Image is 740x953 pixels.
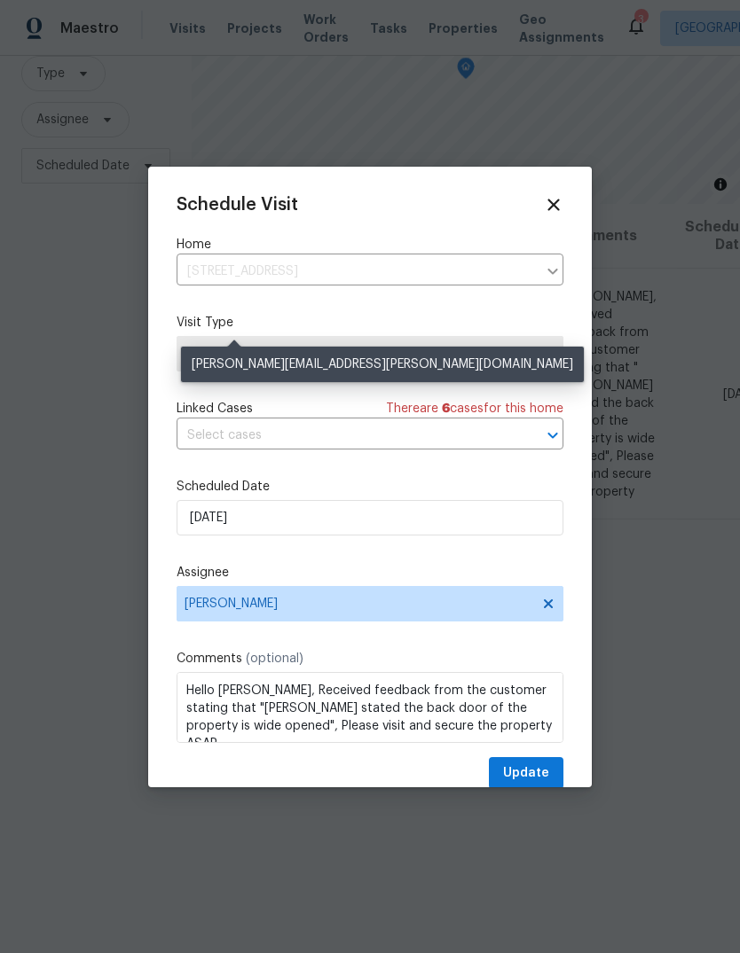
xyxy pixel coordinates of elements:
[246,652,303,665] span: (optional)
[177,314,563,332] label: Visit Type
[177,422,514,449] input: Select cases
[544,195,563,215] span: Close
[185,345,555,363] span: Home Feedback P1
[177,400,253,418] span: Linked Cases
[177,196,298,214] span: Schedule Visit
[177,258,537,285] input: Enter in an address
[489,757,563,790] button: Update
[442,402,450,415] span: 6
[177,236,563,254] label: Home
[177,564,563,582] label: Assignee
[540,423,565,448] button: Open
[177,672,563,743] textarea: Hello [PERSON_NAME], Received feedback from the customer stating that "[PERSON_NAME] stated the b...
[386,400,563,418] span: There are case s for this home
[177,500,563,535] input: M/D/YYYY
[177,478,563,496] label: Scheduled Date
[181,347,584,382] div: [PERSON_NAME][EMAIL_ADDRESS][PERSON_NAME][DOMAIN_NAME]
[177,650,563,668] label: Comments
[503,762,549,785] span: Update
[185,597,532,611] span: [PERSON_NAME]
